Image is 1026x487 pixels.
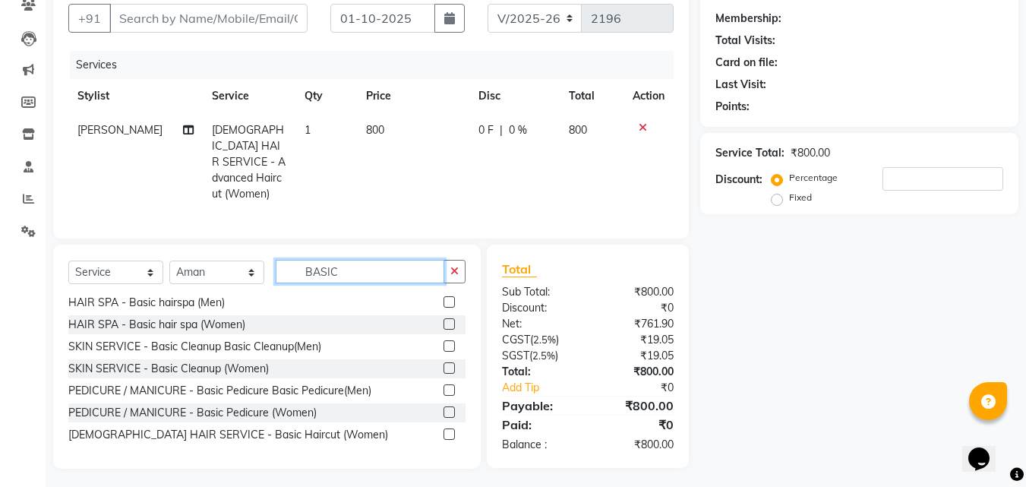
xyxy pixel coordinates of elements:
div: Service Total: [715,145,784,161]
div: Sub Total: [491,284,588,300]
div: Payable: [491,397,588,415]
div: SKIN SERVICE - Basic Cleanup (Women) [68,361,269,377]
span: [DEMOGRAPHIC_DATA] HAIR SERVICE - Advanced Haircut (Women) [212,123,286,201]
div: PEDICURE / MANICURE - Basic Pedicure Basic Pedicure(Men) [68,383,371,399]
div: ₹800.00 [588,397,685,415]
label: Percentage [789,171,838,185]
th: Disc [469,79,560,113]
span: 2.5% [533,334,556,346]
label: Fixed [789,191,812,204]
div: ₹800.00 [588,437,685,453]
span: 1 [305,123,311,137]
th: Price [357,79,469,113]
iframe: chat widget [962,426,1011,472]
button: +91 [68,4,111,33]
span: Total [502,261,537,277]
span: [PERSON_NAME] [77,123,163,137]
div: ₹19.05 [588,332,685,348]
span: 0 % [509,122,527,138]
div: [DEMOGRAPHIC_DATA] HAIR SERVICE - Basic Haircut (Women) [68,427,388,443]
div: ₹800.00 [791,145,830,161]
div: Last Visit: [715,77,766,93]
th: Stylist [68,79,203,113]
th: Qty [295,79,357,113]
div: ( ) [491,348,588,364]
div: Net: [491,316,588,332]
div: Total Visits: [715,33,775,49]
div: Balance : [491,437,588,453]
div: Services [70,51,685,79]
div: Total: [491,364,588,380]
th: Total [560,79,624,113]
div: ₹19.05 [588,348,685,364]
div: Points: [715,99,750,115]
span: SGST [502,349,529,362]
div: Card on file: [715,55,778,71]
span: 800 [569,123,587,137]
div: ( ) [491,332,588,348]
div: ₹0 [588,300,685,316]
div: ₹0 [588,416,685,434]
span: | [500,122,503,138]
input: Search by Name/Mobile/Email/Code [109,4,308,33]
th: Action [623,79,674,113]
input: Search or Scan [276,260,444,283]
div: HAIR SPA - Basic hairspa (Men) [68,295,225,311]
span: 0 F [478,122,494,138]
div: Discount: [491,300,588,316]
div: PEDICURE / MANICURE - Basic Pedicure (Women) [68,405,317,421]
div: Membership: [715,11,781,27]
th: Service [203,79,295,113]
div: Discount: [715,172,762,188]
div: SKIN SERVICE - Basic Cleanup Basic Cleanup(Men) [68,339,321,355]
div: ₹761.90 [588,316,685,332]
div: ₹800.00 [588,284,685,300]
div: HAIR SPA - Basic hair spa (Women) [68,317,245,333]
span: 2.5% [532,349,555,362]
div: Paid: [491,416,588,434]
span: CGST [502,333,530,346]
div: ₹800.00 [588,364,685,380]
span: 800 [366,123,384,137]
a: Add Tip [491,380,604,396]
div: ₹0 [605,380,686,396]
